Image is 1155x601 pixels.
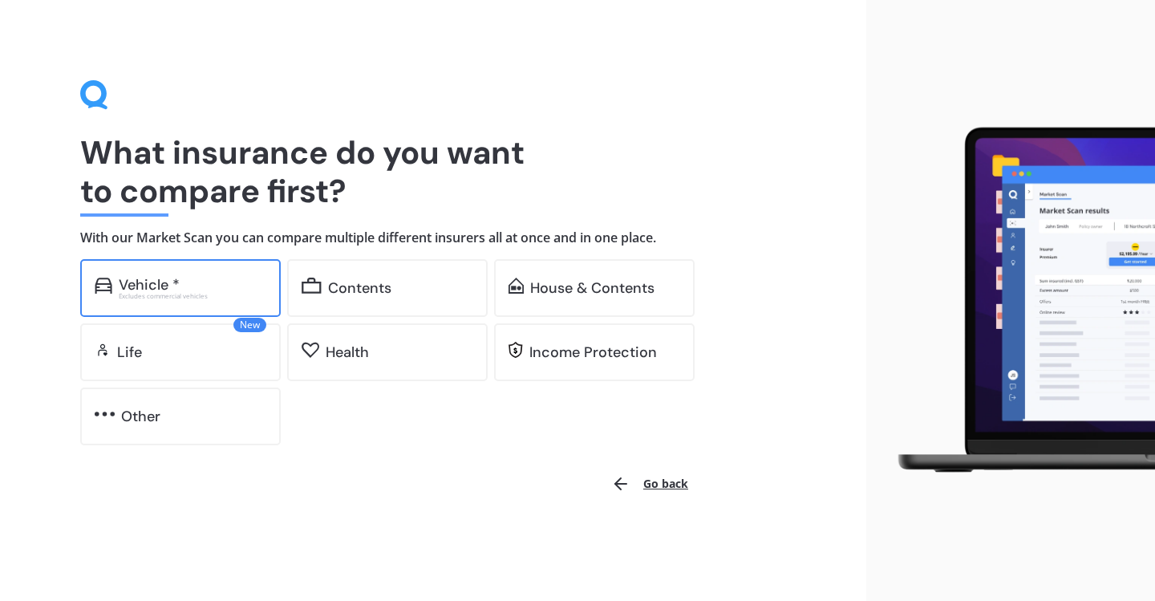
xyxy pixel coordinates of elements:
[302,278,322,294] img: content.01f40a52572271636b6f.svg
[328,280,391,296] div: Contents
[879,120,1155,482] img: laptop.webp
[80,133,786,210] h1: What insurance do you want to compare first?
[121,408,160,424] div: Other
[119,293,266,299] div: Excludes commercial vehicles
[326,344,369,360] div: Health
[95,406,115,422] img: other.81dba5aafe580aa69f38.svg
[529,344,657,360] div: Income Protection
[117,344,142,360] div: Life
[509,278,524,294] img: home-and-contents.b802091223b8502ef2dd.svg
[602,465,698,503] button: Go back
[233,318,266,332] span: New
[119,277,180,293] div: Vehicle *
[509,342,523,358] img: income.d9b7b7fb96f7e1c2addc.svg
[80,229,786,246] h4: With our Market Scan you can compare multiple different insurers all at once and in one place.
[302,342,319,358] img: health.62746f8bd298b648b488.svg
[95,342,111,358] img: life.f720d6a2d7cdcd3ad642.svg
[530,280,654,296] div: House & Contents
[95,278,112,294] img: car.f15378c7a67c060ca3f3.svg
